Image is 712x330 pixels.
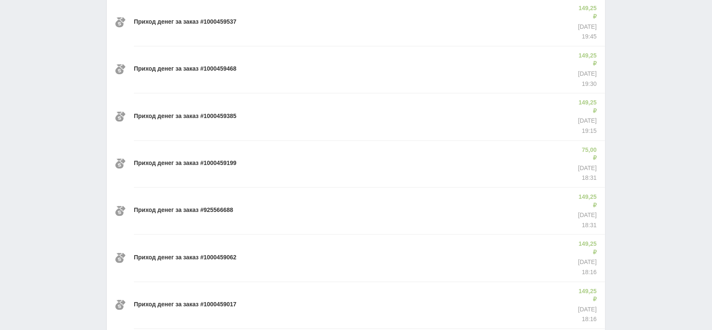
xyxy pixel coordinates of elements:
p: Приход денег за заказ #1000459468 [134,65,236,73]
p: [DATE] [576,117,597,125]
p: 149,25 ₽ [576,4,597,21]
p: 19:30 [576,80,597,88]
p: 75,00 ₽ [578,146,597,162]
p: 149,25 ₽ [576,52,597,68]
p: Приход денег за заказ #1000459199 [134,159,236,168]
p: Приход денег за заказ #1000459537 [134,18,236,26]
p: [DATE] [576,258,597,267]
p: [DATE] [576,70,597,78]
p: 149,25 ₽ [576,240,597,256]
p: Приход денег за заказ #1000459385 [134,112,236,121]
p: 18:16 [576,315,597,324]
p: Приход денег за заказ #1000459062 [134,253,236,262]
p: 18:16 [576,268,597,277]
p: 19:15 [576,127,597,135]
p: [DATE] [576,305,597,314]
p: [DATE] [576,211,597,220]
p: 149,25 ₽ [576,99,597,115]
p: 18:31 [576,221,597,230]
p: 19:45 [576,33,597,41]
p: [DATE] [578,164,597,173]
p: 149,25 ₽ [576,287,597,304]
p: 18:31 [578,174,597,182]
p: 149,25 ₽ [576,193,597,209]
p: Приход денег за заказ #1000459017 [134,300,236,309]
p: [DATE] [576,23,597,31]
p: Приход денег за заказ #925566688 [134,206,233,214]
